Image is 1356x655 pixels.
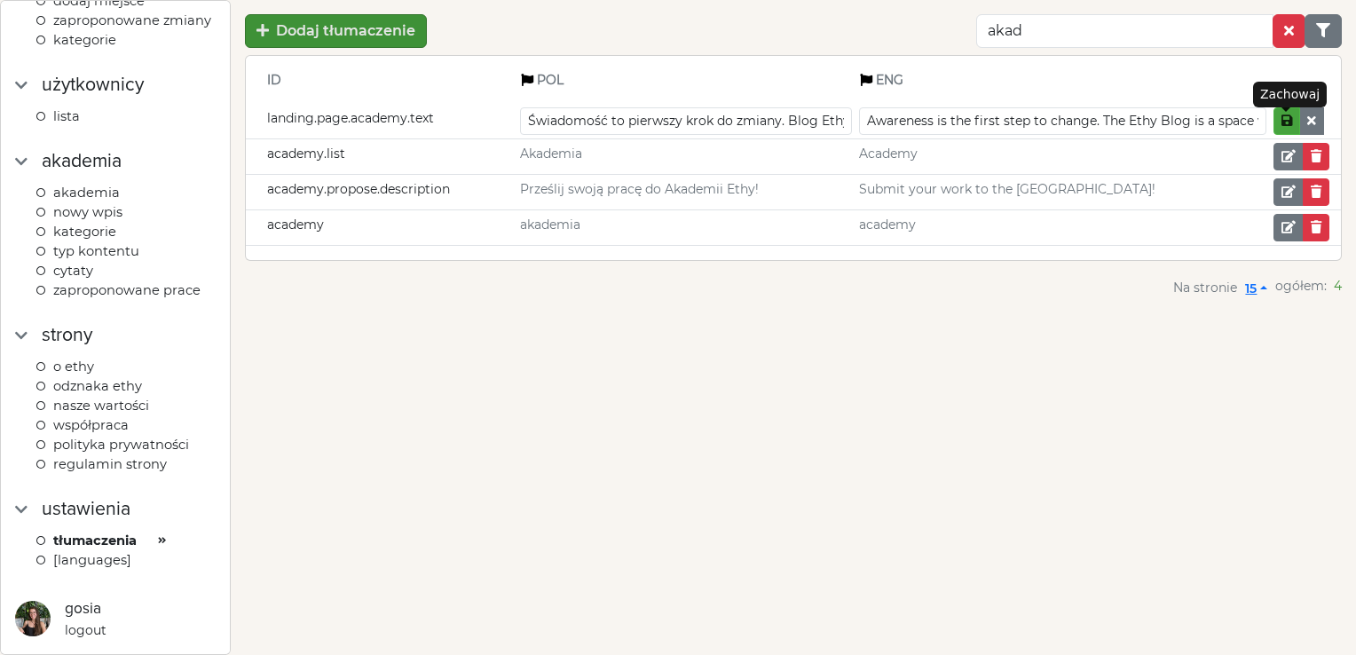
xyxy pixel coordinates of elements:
[267,110,434,126] span: landing.page.academy.text
[65,598,106,621] div: Gosia
[859,181,1170,197] span: Submit your work to the [GEOGRAPHIC_DATA]!
[267,181,450,197] span: academy.propose.description
[53,224,116,240] span: kategorie
[1273,178,1329,206] div: Category config
[520,146,596,162] span: Akademia
[53,204,122,220] span: Nowy wpis
[245,14,427,48] button: Dodaj tłumaczenie
[53,32,116,48] span: kategorie
[520,181,773,197] span: Prześlij swoją pracę do Akademii Ethy!
[53,359,94,375] span: O Ethy
[267,146,345,162] span: academy.list
[65,621,106,640] div: logout
[53,398,149,414] span: Nasze wartości
[1237,275,1275,303] button: 15
[267,217,324,233] span: academy
[1273,107,1324,135] div: Category config
[859,217,930,233] span: academy
[53,378,142,394] span: odznaka Ethy
[42,495,130,524] div: ustawienia
[53,243,139,259] span: TYP KONTENTU
[42,321,92,350] div: Strony
[859,146,932,162] span: Academy
[1273,143,1329,170] div: Category config
[1275,278,1327,294] span: ogółem:
[516,56,855,104] th: POL
[53,437,189,453] span: Polityka prywatności
[1334,278,1342,294] span: 4
[976,14,1273,48] input: Filter
[53,12,211,28] span: Zaproponowane zmiany
[53,108,80,124] span: lista
[53,263,93,279] span: cytaty
[1173,280,1237,296] span: Na stronie
[53,282,201,298] span: Zaproponowane prace
[855,56,1270,104] th: ENG
[53,456,167,472] span: Regulamin strony
[53,533,137,548] span: Tłumaczenia
[246,56,516,104] th: ID
[53,185,120,201] span: Akademia
[53,417,129,433] span: Współpraca
[1273,214,1329,241] div: Category config
[42,71,144,99] div: Użytkownicy
[53,552,131,568] span: [languages]
[520,217,595,233] span: akademia
[42,147,122,176] div: akademia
